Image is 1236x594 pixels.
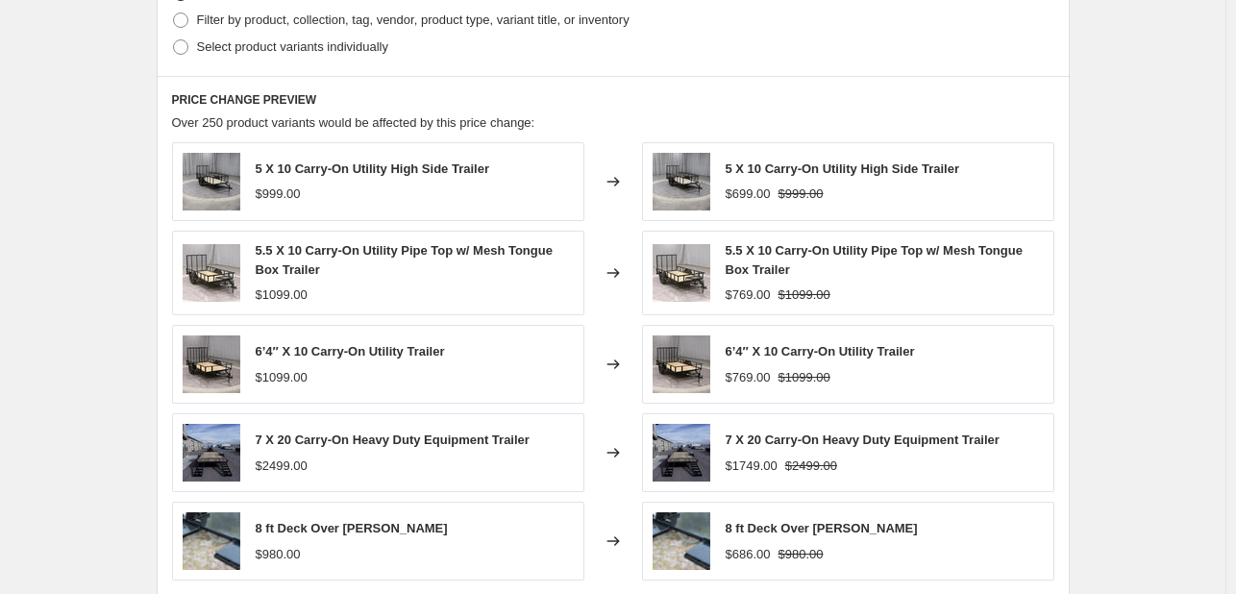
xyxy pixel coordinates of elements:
[256,521,448,535] span: 8 ft Deck Over [PERSON_NAME]
[197,12,630,27] span: Filter by product, collection, tag, vendor, product type, variant title, or inventory
[172,92,1054,108] h6: PRICE CHANGE PREVIEW
[785,457,837,476] strike: $2499.00
[726,185,771,204] div: $699.00
[653,512,710,570] img: deck_over_dolly_035365-a-600x400-1_80x.jpg
[256,161,489,176] span: 5 X 10 Carry-On Utility High Side Trailer
[779,285,830,305] strike: $1099.00
[183,335,240,393] img: CO6X10GW_0_Co6X10Gw-100-1_80x.webp
[197,39,388,54] span: Select product variants individually
[653,153,710,210] img: CO5X10GWHS_0_Co5X10Gwhs-100_80x.webp
[726,243,1023,277] span: 5.5 X 10 Carry-On Utility Pipe Top w/ Mesh Tongue Box Trailer
[256,243,553,277] span: 5.5 X 10 Carry-On Utility Pipe Top w/ Mesh Tongue Box Trailer
[183,424,240,482] img: CO7X20HDEQDTSR_0_Co7X20Hdeqdtsr-105_80x.webp
[183,244,240,302] img: CO5.5X10GWPTLED_0_Co5.5X10Gwptled-100_80x.webp
[653,244,710,302] img: CO5.5X10GWPTLED_0_Co5.5X10Gwptled-100_80x.webp
[726,344,915,359] span: 6’4″ X 10 Carry-On Utility Trailer
[726,545,771,564] div: $686.00
[726,433,1000,447] span: 7 X 20 Carry-On Heavy Duty Equipment Trailer
[183,153,240,210] img: CO5X10GWHS_0_Co5X10Gwhs-100_80x.webp
[726,368,771,387] div: $769.00
[726,457,778,476] div: $1749.00
[256,433,530,447] span: 7 X 20 Carry-On Heavy Duty Equipment Trailer
[779,545,824,564] strike: $980.00
[172,115,535,130] span: Over 250 product variants would be affected by this price change:
[256,457,308,476] div: $2499.00
[726,285,771,305] div: $769.00
[779,368,830,387] strike: $1099.00
[183,512,240,570] img: deck_over_dolly_035365-a-600x400-1_80x.jpg
[653,335,710,393] img: CO6X10GW_0_Co6X10Gw-100-1_80x.webp
[256,185,301,204] div: $999.00
[653,424,710,482] img: CO7X20HDEQDTSR_0_Co7X20Hdeqdtsr-105_80x.webp
[726,161,959,176] span: 5 X 10 Carry-On Utility High Side Trailer
[256,368,308,387] div: $1099.00
[256,344,445,359] span: 6’4″ X 10 Carry-On Utility Trailer
[726,521,918,535] span: 8 ft Deck Over [PERSON_NAME]
[256,285,308,305] div: $1099.00
[256,545,301,564] div: $980.00
[779,185,824,204] strike: $999.00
